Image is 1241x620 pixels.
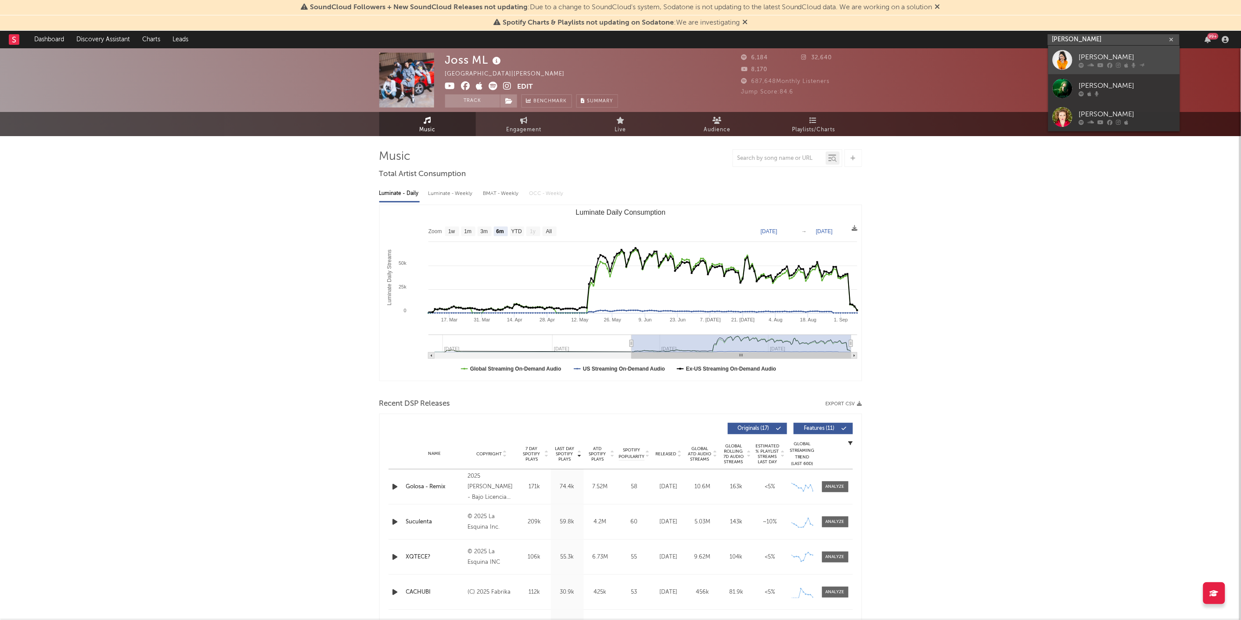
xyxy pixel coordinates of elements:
[428,186,475,201] div: Luminate - Weekly
[534,96,567,107] span: Benchmark
[802,55,832,61] span: 32,640
[704,125,730,135] span: Audience
[728,423,787,434] button: Originals(17)
[1208,33,1219,40] div: 99 +
[1048,74,1180,103] a: [PERSON_NAME]
[742,19,748,26] span: Dismiss
[688,446,712,462] span: Global ATD Audio Streams
[540,317,555,322] text: 28. Apr
[507,125,542,135] span: Engagement
[448,229,455,235] text: 1w
[755,443,780,465] span: Estimated % Playlist Streams Last Day
[826,401,862,407] button: Export CSV
[755,518,785,526] div: ~ 10 %
[406,553,464,562] a: XQTECE?
[1205,36,1211,43] button: 99+
[722,483,751,491] div: 163k
[406,451,464,457] div: Name
[553,446,576,462] span: Last Day Spotify Plays
[496,229,504,235] text: 6m
[755,483,785,491] div: <5%
[586,588,615,597] div: 425k
[310,4,932,11] span: : Due to a change to SoundCloud's system, Sodatone is not updating to the latest SoundCloud data....
[511,229,522,235] text: YTD
[935,4,940,11] span: Dismiss
[669,112,766,136] a: Audience
[441,317,458,322] text: 17. Mar
[1048,103,1180,131] a: [PERSON_NAME]
[520,518,549,526] div: 209k
[406,518,464,526] a: Suculenta
[741,67,768,72] span: 8,170
[1048,34,1180,45] input: Search for artists
[503,19,674,26] span: Spotify Charts & Playlists not updating on Sodatone
[619,553,650,562] div: 55
[604,317,621,322] text: 26. May
[688,553,717,562] div: 9.62M
[468,587,515,598] div: (C) 2025 Fabrika
[802,228,807,234] text: →
[688,518,717,526] div: 5.03M
[380,205,862,381] svg: Luminate Daily Consumption
[731,317,755,322] text: 21. [DATE]
[586,483,615,491] div: 7.52M
[733,155,826,162] input: Search by song name or URL
[722,553,751,562] div: 104k
[741,79,830,84] span: 687,648 Monthly Listeners
[1079,109,1176,119] div: [PERSON_NAME]
[688,588,717,597] div: 456k
[800,317,816,322] text: 18. Aug
[769,317,782,322] text: 4. Aug
[571,317,589,322] text: 12. May
[722,588,751,597] div: 81.9k
[403,308,406,313] text: 0
[470,366,561,372] text: Global Streaming On-Demand Audio
[503,19,740,26] span: : We are investigating
[136,31,166,48] a: Charts
[428,229,442,235] text: Zoom
[761,228,777,234] text: [DATE]
[520,553,549,562] div: 106k
[445,69,575,79] div: [GEOGRAPHIC_DATA] | [PERSON_NAME]
[406,483,464,491] a: Golosa - Remix
[507,317,522,322] text: 14. Apr
[586,553,615,562] div: 6.73M
[619,588,650,597] div: 53
[406,588,464,597] a: CACHUBI
[520,483,549,491] div: 171k
[468,512,515,533] div: © 2025 La Esquina Inc.
[686,366,776,372] text: Ex-US Streaming On-Demand Audio
[553,588,582,597] div: 30.9k
[741,55,768,61] span: 6,184
[576,94,618,108] button: Summary
[28,31,70,48] a: Dashboard
[476,451,502,457] span: Copyright
[1079,80,1176,91] div: [PERSON_NAME]
[445,94,500,108] button: Track
[522,94,572,108] a: Benchmark
[464,229,471,235] text: 1m
[755,588,785,597] div: <5%
[386,249,392,305] text: Luminate Daily Streams
[834,317,848,322] text: 1. Sep
[654,518,683,526] div: [DATE]
[518,82,533,93] button: Edit
[619,518,650,526] div: 60
[587,99,613,104] span: Summary
[310,4,528,11] span: SoundCloud Followers + New SoundCloud Releases not updating
[794,423,853,434] button: Features(11)
[166,31,194,48] a: Leads
[766,112,862,136] a: Playlists/Charts
[586,518,615,526] div: 4.2M
[1079,52,1176,62] div: [PERSON_NAME]
[530,229,536,235] text: 1y
[1048,46,1180,74] a: [PERSON_NAME]
[379,112,476,136] a: Music
[619,447,644,460] span: Spotify Popularity
[476,112,572,136] a: Engagement
[445,53,504,67] div: Joss ML
[520,588,549,597] div: 112k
